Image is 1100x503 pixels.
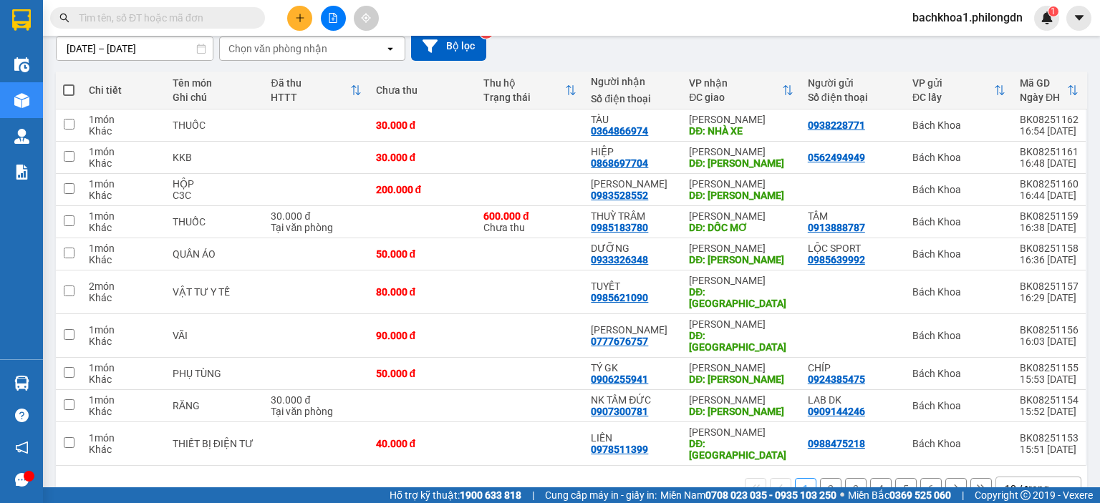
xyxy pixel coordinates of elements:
div: DĐ: BẠCH LÂM [689,157,793,169]
div: LIÊN [591,432,675,444]
input: Select a date range. [57,37,213,60]
div: HIỆP [591,146,675,157]
div: DƯỠNG [591,243,675,254]
div: DĐ: NHÀ XE [689,125,793,137]
div: VP nhận [689,77,782,89]
th: Toggle SortBy [264,72,368,109]
th: Toggle SortBy [1013,72,1086,109]
div: 16:36 [DATE] [1020,254,1079,265]
th: Toggle SortBy [682,72,801,109]
div: Khác [89,444,158,455]
div: [PERSON_NAME] [689,394,793,406]
div: 1 món [89,178,158,190]
button: 2 [820,478,841,499]
th: Toggle SortBy [476,72,584,109]
div: 16:48 [DATE] [1020,157,1079,169]
div: BK08251155 [1020,362,1079,373]
button: Bộ lọc [411,31,486,61]
div: 1 món [89,432,158,444]
strong: 0369 525 060 [889,489,951,501]
div: LAB DK [808,394,898,406]
span: Miền Nam [660,487,836,503]
div: Bách Khoa [912,438,1005,449]
div: [PERSON_NAME] [689,318,793,330]
div: Trạng thái [483,92,565,103]
div: Bách Khoa [912,119,1005,131]
div: Số điện thoại [591,93,675,104]
div: 15:53 [DATE] [1020,373,1079,385]
div: 0983528552 [591,190,648,201]
th: Toggle SortBy [905,72,1013,109]
div: Ngày ĐH [1020,92,1067,103]
strong: 0708 023 035 - 0935 103 250 [705,489,836,501]
span: caret-down [1073,11,1086,24]
div: Bách Khoa [912,400,1005,411]
span: file-add [328,13,338,23]
div: 16:29 [DATE] [1020,292,1079,303]
div: 10 / trang [1005,482,1049,496]
div: Khác [89,254,158,265]
button: caret-down [1066,6,1091,31]
div: 200.000 đ [376,184,469,195]
div: 30.000 đ [271,210,361,222]
svg: open [1061,483,1072,494]
div: HỘP [173,178,257,190]
div: Người gửi [808,77,898,89]
div: DĐ: VÕ DÕNG [689,373,793,385]
button: 3 [845,478,867,499]
div: 0978511399 [591,444,648,455]
div: [PERSON_NAME] [689,243,793,254]
div: 0933326348 [591,254,648,265]
div: DĐ: NINH PHÁT [689,406,793,417]
img: logo-vxr [12,9,31,31]
div: 30.000 đ [376,152,469,163]
div: [PERSON_NAME] [689,114,793,125]
div: Bách Khoa [912,286,1005,298]
span: bachkhoa1.philongdn [901,9,1034,26]
div: 1 món [89,362,158,373]
div: TÀU [591,114,675,125]
button: aim [354,6,379,31]
div: DĐ: THANH SƠN [689,330,793,353]
div: Khác [89,222,158,233]
div: Khác [89,292,158,303]
div: HTTT [271,92,349,103]
button: 4 [870,478,892,499]
div: Đã thu [271,77,349,89]
button: plus [287,6,312,31]
div: THUỐC [173,119,257,131]
div: BK08251157 [1020,280,1079,292]
span: Cung cấp máy in - giấy in: [545,487,657,503]
div: KKB [173,152,257,163]
div: 1 món [89,210,158,222]
div: Tên món [173,77,257,89]
img: icon-new-feature [1041,11,1053,24]
div: 0924385475 [808,373,865,385]
span: notification [15,441,29,454]
div: 0988475218 [808,438,865,449]
div: Bách Khoa [912,152,1005,163]
div: 30.000 đ [376,119,469,131]
img: warehouse-icon [14,57,29,72]
div: DĐ: DỐC MƠ [689,222,793,233]
div: 15:51 [DATE] [1020,444,1079,455]
div: VẬT TƯ Y TẾ [173,286,257,298]
div: C3C [173,190,257,201]
div: Thu hộ [483,77,565,89]
div: 0909144246 [808,406,865,417]
div: 1 món [89,114,158,125]
img: warehouse-icon [14,93,29,108]
div: RĂNG [173,400,257,411]
strong: 1900 633 818 [460,489,521,501]
div: 600.000 đ [483,210,576,222]
div: DĐ: THANH SƠN [689,286,793,309]
div: [PERSON_NAME] [689,210,793,222]
div: PHỤ TÙNG [173,368,257,379]
span: plus [295,13,305,23]
div: Bách Khoa [912,184,1005,195]
div: Khác [89,336,158,347]
div: 0364866974 [591,125,648,137]
span: message [15,473,29,487]
div: THIẾT BỊ ĐIỆN TƯ [173,438,257,449]
div: LỘC SPORT [808,243,898,254]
